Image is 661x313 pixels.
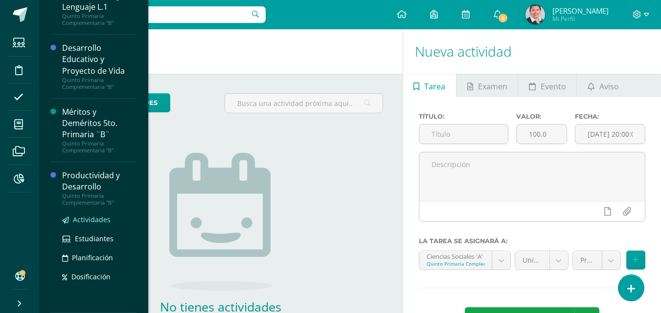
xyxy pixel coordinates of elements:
[599,75,619,98] span: Aviso
[525,5,545,24] img: b82dc69c5426fd5f7fe4418bbe149562.png
[62,106,137,140] div: Méritos y Deméritos 5to. Primaria ¨B¨
[523,251,542,270] span: Unidad 4
[72,253,113,262] span: Planificación
[419,113,509,120] label: Título:
[575,125,645,144] input: Fecha de entrega
[575,113,645,120] label: Fecha:
[427,260,484,267] div: Quinto Primaria Complementaria
[62,233,137,244] a: Estudiantes
[62,271,137,282] a: Dosificación
[498,13,508,23] span: 5
[73,215,111,224] span: Actividades
[62,77,137,90] div: Quinto Primaria Complementaria "B"
[62,42,137,76] div: Desarrollo Educativo y Proyecto de Vida
[225,94,382,113] input: Busca una actividad próxima aquí...
[419,251,510,270] a: Ciencias Sociales 'A'Quinto Primaria Complementaria
[541,75,566,98] span: Evento
[62,214,137,225] a: Actividades
[62,252,137,263] a: Planificación
[515,251,568,270] a: Unidad 4
[577,74,629,97] a: Aviso
[517,125,567,144] input: Puntos máximos
[456,74,518,97] a: Examen
[62,13,137,26] div: Quinto Primaria Complementaria "B"
[427,251,484,260] div: Ciencias Sociales 'A'
[169,153,272,291] img: no_activities.png
[62,106,137,154] a: Méritos y Deméritos 5to. Primaria ¨B¨Quinto Primaria Complementaria "B"
[478,75,507,98] span: Examen
[552,6,609,16] span: [PERSON_NAME]
[62,192,137,206] div: Quinto Primaria Complementaria "B"
[419,125,508,144] input: Título
[62,140,137,154] div: Quinto Primaria Complementaria "B"
[51,29,391,74] h1: Actividades
[424,75,445,98] span: Tarea
[573,251,620,270] a: Prueba Corta (10.0%)
[46,6,266,23] input: Busca un usuario...
[62,170,137,206] a: Productividad y DesarrolloQuinto Primaria Complementaria "B"
[62,170,137,192] div: Productividad y Desarrollo
[62,42,137,90] a: Desarrollo Educativo y Proyecto de VidaQuinto Primaria Complementaria "B"
[403,74,456,97] a: Tarea
[580,251,594,270] span: Prueba Corta (10.0%)
[552,15,609,23] span: Mi Perfil
[516,113,567,120] label: Valor:
[415,29,649,74] h1: Nueva actividad
[518,74,576,97] a: Evento
[75,234,114,243] span: Estudiantes
[419,237,645,245] label: La tarea se asignará a:
[71,272,111,281] span: Dosificación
